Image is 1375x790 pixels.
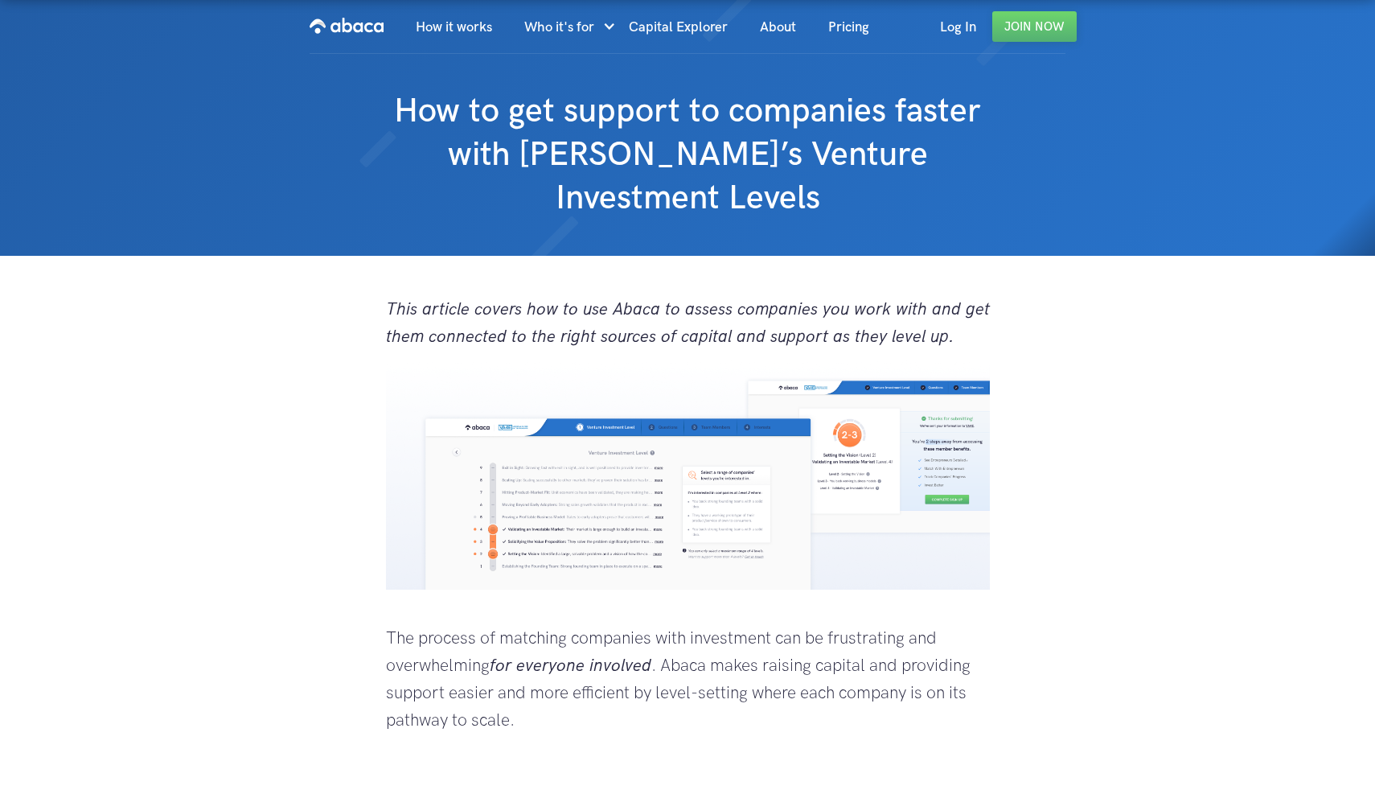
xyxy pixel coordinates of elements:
[386,90,990,220] h1: How to get support to companies faster with [PERSON_NAME]’s Venture Investment Levels
[490,656,651,676] em: for everyone involved
[310,13,384,39] img: Abaca logo
[992,11,1077,42] a: Join Now
[386,598,990,734] p: The process of matching companies with investment can be frustrating and overwhelming . Abaca mak...
[386,299,990,347] em: This article covers how to use Abaca to assess companies you work with and get them connected to ...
